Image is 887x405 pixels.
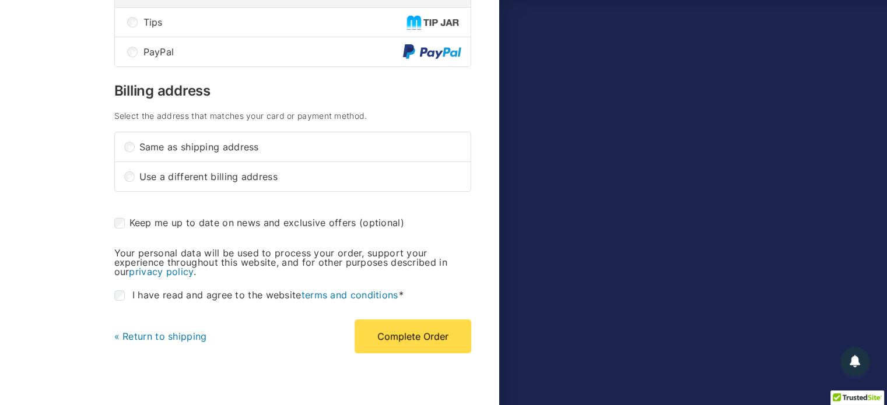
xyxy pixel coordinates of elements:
input: I have read and agree to the websiteterms and conditions [114,290,125,301]
a: privacy policy [129,266,193,277]
a: « Return to shipping [114,330,207,342]
h3: Billing address [114,84,471,98]
img: Tips [406,15,461,30]
span: Keep me up to date on news and exclusive offers [129,217,356,228]
button: Complete Order [355,319,471,353]
span: I have read and agree to the website [132,289,404,301]
span: (optional) [359,217,404,228]
img: PayPal [403,44,461,60]
p: Your personal data will be used to process your order, support your experience throughout this we... [114,248,471,276]
span: Tips [143,17,406,27]
a: terms and conditions [301,289,398,301]
span: Use a different billing address [139,172,461,181]
span: Same as shipping address [139,142,461,152]
input: Keep me up to date on news and exclusive offers (optional) [114,218,125,228]
span: PayPal [143,47,403,57]
h4: Select the address that matches your card or payment method. [114,112,471,120]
